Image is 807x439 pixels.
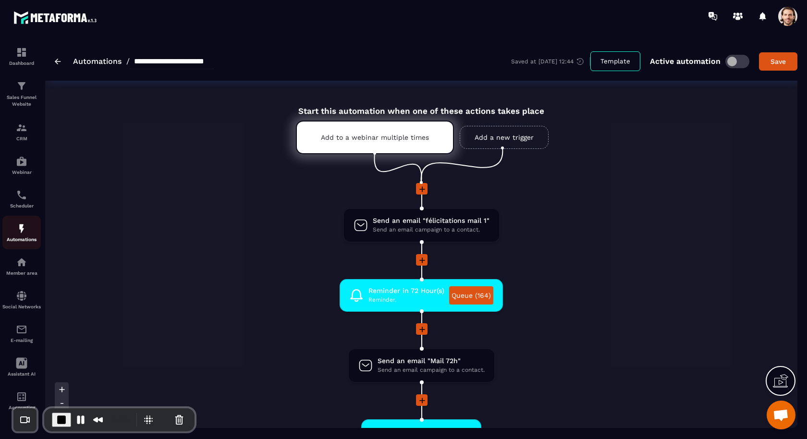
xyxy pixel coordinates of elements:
[590,51,640,71] button: Template
[321,134,429,141] p: Add to a webinar multiple times
[16,189,27,201] img: scheduler
[368,286,444,295] span: Reminder in 72 Hour(s)
[2,249,41,283] a: automationsautomationsMember area
[2,94,41,108] p: Sales Funnel Website
[378,356,485,366] span: Send an email "Mail 72h"
[2,384,41,417] a: accountantaccountantAccounting
[13,9,100,26] img: logo
[16,122,27,134] img: formation
[2,203,41,208] p: Scheduler
[373,225,489,234] span: Send an email campaign to a contact.
[2,136,41,141] p: CRM
[16,223,27,234] img: automations
[2,317,41,350] a: emailemailE-mailing
[2,405,41,410] p: Accounting
[2,148,41,182] a: automationsautomationsWebinar
[368,295,444,305] span: Reminder.
[16,391,27,402] img: accountant
[511,57,590,66] div: Saved at
[2,170,41,175] p: Webinar
[378,366,485,375] span: Send an email campaign to a contact.
[373,216,489,225] span: Send an email "félicitations mail 1"
[2,371,41,377] p: Assistant AI
[538,58,574,65] p: [DATE] 12:44
[16,290,27,302] img: social-network
[16,80,27,92] img: formation
[2,350,41,384] a: Assistant AI
[2,283,41,317] a: social-networksocial-networkSocial Networks
[767,401,795,429] div: Ouvrir le chat
[2,216,41,249] a: automationsautomationsAutomations
[2,115,41,148] a: formationformationCRM
[2,73,41,115] a: formationformationSales Funnel Website
[55,59,61,64] img: arrow
[2,39,41,73] a: formationformationDashboard
[2,304,41,309] p: Social Networks
[2,61,41,66] p: Dashboard
[126,57,130,66] span: /
[2,270,41,276] p: Member area
[272,95,571,116] div: Start this automation when one of these actions takes place
[16,256,27,268] img: automations
[2,182,41,216] a: schedulerschedulerScheduler
[765,57,791,66] div: Save
[759,52,797,71] button: Save
[2,338,41,343] p: E-mailing
[16,324,27,335] img: email
[73,57,122,66] a: Automations
[449,286,493,305] a: Queue (164)
[16,47,27,58] img: formation
[2,237,41,242] p: Automations
[460,126,549,149] a: Add a new trigger
[650,57,721,66] p: Active automation
[16,156,27,167] img: automations
[392,427,470,436] span: Reminder in 48 Hour(s)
